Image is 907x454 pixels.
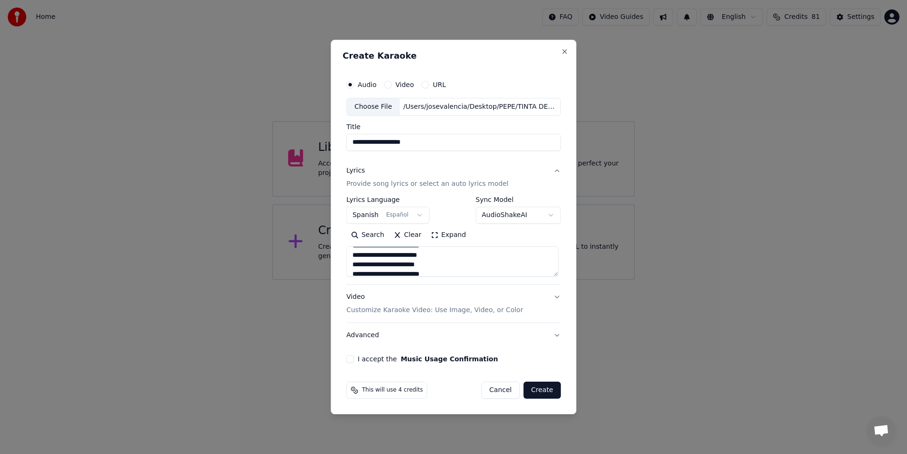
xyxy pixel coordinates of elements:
button: I accept the [401,356,498,362]
button: LyricsProvide song lyrics or select an auto lyrics model [346,158,561,196]
div: Video [346,292,523,315]
label: Audio [358,81,376,88]
button: Clear [389,227,426,243]
button: Advanced [346,323,561,348]
label: Lyrics Language [346,196,429,203]
button: Create [523,382,561,399]
div: LyricsProvide song lyrics or select an auto lyrics model [346,196,561,284]
div: /Users/josevalencia/Desktop/PEPE/TINTA DE TU AUSENCIA.wav [400,102,560,112]
label: Sync Model [476,196,561,203]
label: URL [433,81,446,88]
div: Lyrics [346,166,365,175]
p: Customize Karaoke Video: Use Image, Video, or Color [346,306,523,315]
label: I accept the [358,356,498,362]
button: Search [346,227,389,243]
button: Cancel [481,382,520,399]
button: VideoCustomize Karaoke Video: Use Image, Video, or Color [346,285,561,323]
h2: Create Karaoke [342,52,565,60]
span: This will use 4 credits [362,386,423,394]
label: Title [346,123,561,130]
label: Video [395,81,414,88]
button: Expand [426,227,471,243]
p: Provide song lyrics or select an auto lyrics model [346,179,508,189]
div: Choose File [347,98,400,115]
